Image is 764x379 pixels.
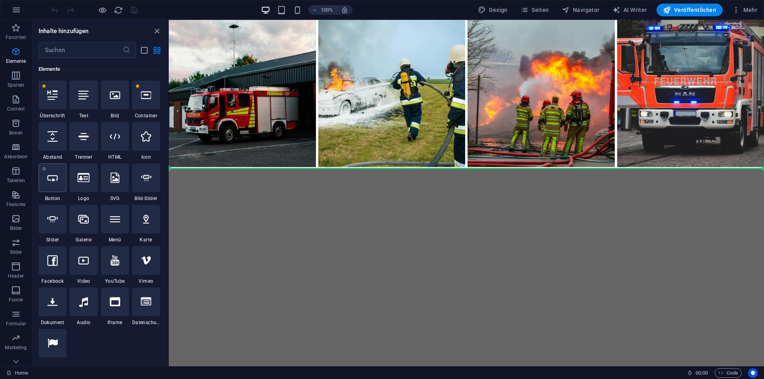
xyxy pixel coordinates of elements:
[39,195,66,202] span: Button
[6,201,25,208] p: Features
[101,237,129,243] span: Menü
[10,249,22,255] p: Slider
[39,319,66,326] span: Dokument
[132,81,160,119] div: Container
[70,163,97,202] div: Logo
[612,6,647,14] span: AI Writer
[101,319,129,326] span: Iframe
[6,34,26,41] p: Favoriten
[6,58,26,64] p: Elemente
[132,205,160,243] div: Karte
[320,5,333,15] h6: 100%
[132,195,160,202] span: Bild-Slider
[39,122,66,160] div: Abstand
[39,81,66,119] div: Überschrift
[132,288,160,326] div: Datenschutz
[70,81,97,119] div: Text
[70,278,97,284] span: Video
[39,205,66,243] div: Slider
[101,122,129,160] div: HTML
[657,4,723,16] button: Veröffentlichen
[70,319,97,326] span: Audio
[101,195,129,202] span: SVG
[475,4,511,16] button: Design
[729,4,760,16] button: Mehr
[97,5,107,15] button: Klicke hier, um den Vorschau-Modus zu verlassen
[70,122,97,160] div: Trenner
[132,154,160,160] span: Icon
[39,26,89,36] h6: Inhalte hinzufügen
[609,4,650,16] button: AI Writer
[308,5,337,15] button: 100%
[732,6,757,14] span: Mehr
[70,195,97,202] span: Logo
[70,154,97,160] span: Trenner
[70,288,97,326] div: Audio
[70,237,97,243] span: Galerie
[562,6,600,14] span: Navigator
[341,6,348,14] i: Bei Größenänderung Zoomstufe automatisch an das gewählte Gerät anpassen.
[663,6,716,14] span: Veröffentlichen
[6,321,26,327] p: Formular
[42,167,46,171] span: Zu Favoriten hinzufügen
[7,177,25,184] p: Tabellen
[10,225,22,231] p: Bilder
[39,113,66,119] span: Überschrift
[139,45,149,55] button: list-view
[696,368,708,378] span: 00 00
[39,163,66,202] div: Button
[39,42,123,58] input: Suchen
[101,81,129,119] div: Bild
[101,205,129,243] div: Menü
[152,26,162,36] button: close panel
[114,6,123,15] i: Seite neu laden
[113,5,123,15] button: reload
[520,6,549,14] span: Seiten
[101,278,129,284] span: YouTube
[70,113,97,119] span: Text
[748,368,758,378] button: Usercentrics
[132,113,160,119] span: Container
[5,344,27,351] p: Marketing
[152,45,162,55] button: grid-view
[715,368,742,378] button: Code
[132,278,160,284] span: Vimeo
[559,4,603,16] button: Navigator
[101,163,129,202] div: SVG
[8,273,24,279] p: Header
[39,246,66,284] div: Facebook
[4,154,27,160] p: Akkordeon
[39,154,66,160] span: Abstand
[701,370,702,376] span: :
[6,368,28,378] a: Klick, um Auswahl aufzuheben. Doppelklick öffnet Seitenverwaltung
[39,278,66,284] span: Facebook
[132,237,160,243] span: Karte
[70,205,97,243] div: Galerie
[39,237,66,243] span: Slider
[9,130,23,136] p: Boxen
[39,64,160,74] h6: Elemente
[7,106,25,112] p: Content
[101,246,129,284] div: YouTube
[101,288,129,326] div: Iframe
[132,122,160,160] div: Icon
[39,288,66,326] div: Dokument
[132,246,160,284] div: Vimeo
[42,84,46,88] span: Von Favoriten entfernen
[475,4,511,16] div: Design (Strg+Alt+Y)
[687,368,708,378] h6: Session-Zeit
[132,319,160,326] span: Datenschutz
[132,163,160,202] div: Bild-Slider
[101,113,129,119] span: Bild
[9,297,23,303] p: Footer
[70,246,97,284] div: Video
[8,82,24,88] p: Spalten
[517,4,552,16] button: Seiten
[478,6,508,14] span: Design
[718,368,738,378] span: Code
[101,154,129,160] span: HTML
[135,84,140,88] span: Von Favoriten entfernen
